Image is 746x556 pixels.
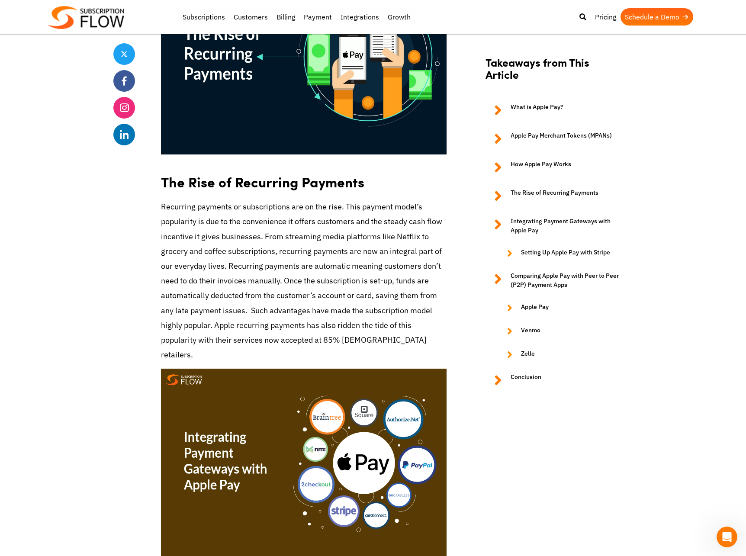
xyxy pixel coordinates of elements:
a: Apple Pay [498,302,624,313]
img: Subscriptionflow [48,6,124,29]
a: Customers [229,8,272,26]
a: Payment [299,8,336,26]
h2: The Rise of Recurring Payments [161,165,447,193]
a: Zelle [498,349,624,360]
a: What is Apple Pay? [486,103,624,118]
a: Schedule a Demo [621,8,693,26]
a: Conclusion [486,373,624,388]
a: Integrations [336,8,383,26]
a: Subscriptions [178,8,229,26]
a: Growth [383,8,415,26]
iframe: Intercom live chat [717,527,737,547]
a: Setting Up Apple Pay with Stripe [498,248,624,258]
a: Apple Pay Merchant Tokens (MPANs) [486,131,624,147]
a: How Apple Pay Works [486,160,624,175]
a: Billing [272,8,299,26]
h2: Takeaways from This Article [486,56,624,90]
a: Comparing Apple Pay with Peer to Peer (P2P) Payment Apps [486,271,624,289]
a: The Rise of Recurring Payments [486,188,624,204]
p: Recurring payments or subscriptions are on the rise. This payment model’s popularity is due to th... [161,199,447,362]
a: Integrating Payment Gateways with Apple Pay [486,217,624,235]
a: Venmo [498,326,624,336]
a: Pricing [591,8,621,26]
